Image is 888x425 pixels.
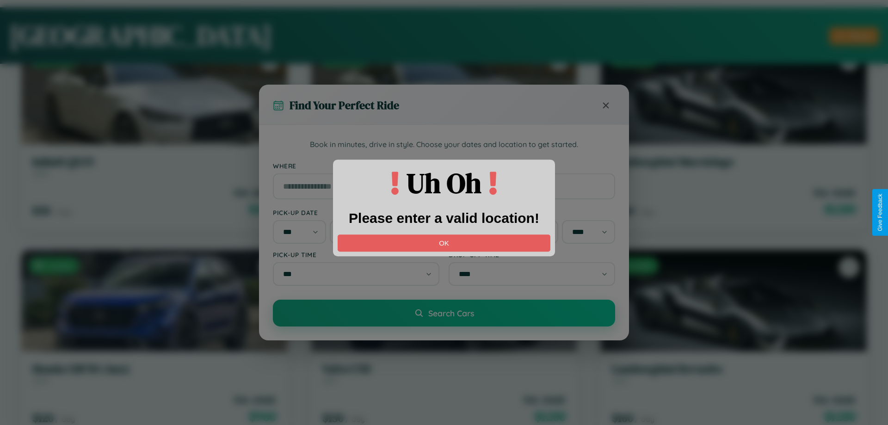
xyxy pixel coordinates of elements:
[449,209,615,216] label: Drop-off Date
[273,139,615,151] p: Book in minutes, drive in style. Choose your dates and location to get started.
[428,308,474,318] span: Search Cars
[273,251,439,259] label: Pick-up Time
[273,209,439,216] label: Pick-up Date
[273,162,615,170] label: Where
[449,251,615,259] label: Drop-off Time
[290,98,399,113] h3: Find Your Perfect Ride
